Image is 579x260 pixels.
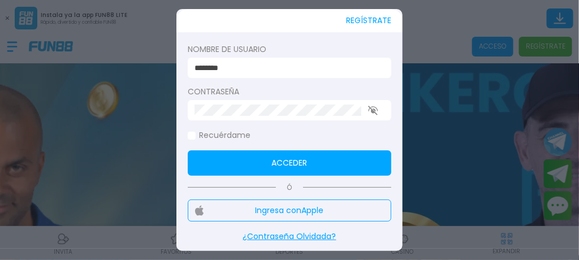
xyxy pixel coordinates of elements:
[188,231,391,242] p: ¿Contraseña Olvidada?
[188,44,391,55] label: Nombre de usuario
[188,86,391,98] label: Contraseña
[188,200,391,222] button: Ingresa conApple
[188,129,250,141] label: Recuérdame
[346,9,391,32] button: REGÍSTRATE
[188,183,391,193] p: Ó
[188,150,391,176] button: Acceder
